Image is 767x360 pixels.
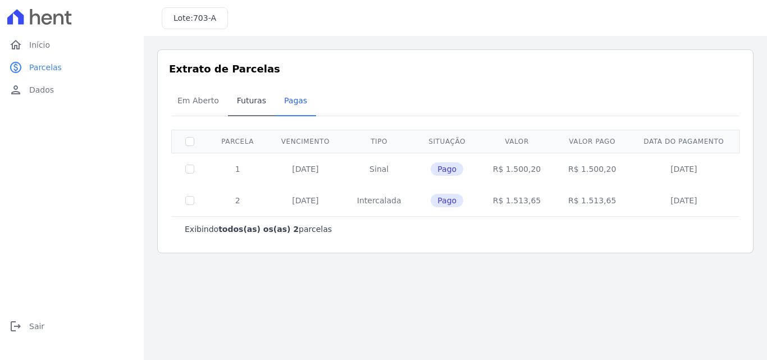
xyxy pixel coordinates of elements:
[185,196,194,205] input: Só é possível selecionar pagamentos em aberto
[267,153,343,185] td: [DATE]
[555,185,630,216] td: R$ 1.513,65
[9,320,22,333] i: logout
[208,185,267,216] td: 2
[555,153,630,185] td: R$ 1.500,20
[230,89,273,112] span: Futuras
[630,153,738,185] td: [DATE]
[267,130,343,153] th: Vencimento
[4,34,139,56] a: homeInício
[218,225,299,234] b: todos(as) os(as) 2
[185,165,194,174] input: Só é possível selecionar pagamentos em aberto
[630,185,738,216] td: [DATE]
[277,89,314,112] span: Pagas
[29,84,54,95] span: Dados
[29,39,50,51] span: Início
[4,56,139,79] a: paidParcelas
[29,321,44,332] span: Sair
[193,13,216,22] span: 703-A
[555,130,630,153] th: Valor pago
[343,130,414,153] th: Tipo
[29,62,62,73] span: Parcelas
[275,87,316,116] a: Pagas
[343,185,414,216] td: Intercalada
[343,153,414,185] td: Sinal
[431,194,463,207] span: Pago
[171,89,226,112] span: Em Aberto
[9,83,22,97] i: person
[479,153,554,185] td: R$ 1.500,20
[4,79,139,101] a: personDados
[4,315,139,338] a: logoutSair
[479,130,554,153] th: Valor
[228,87,275,116] a: Futuras
[431,162,463,176] span: Pago
[9,61,22,74] i: paid
[208,153,267,185] td: 1
[267,185,343,216] td: [DATE]
[9,38,22,52] i: home
[479,185,554,216] td: R$ 1.513,65
[415,130,480,153] th: Situação
[174,12,216,24] h3: Lote:
[168,87,228,116] a: Em Aberto
[630,130,738,153] th: Data do pagamento
[208,130,267,153] th: Parcela
[185,224,332,235] p: Exibindo parcelas
[169,61,742,76] h3: Extrato de Parcelas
